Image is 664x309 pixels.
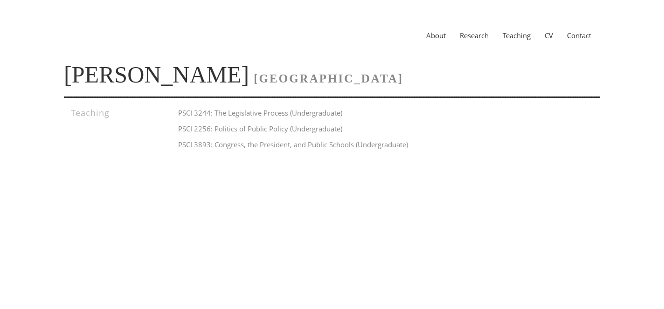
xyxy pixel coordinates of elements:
a: Research [453,31,496,40]
a: About [419,31,453,40]
h3: Teaching [71,107,152,118]
a: [PERSON_NAME] [64,62,249,88]
a: Contact [560,31,598,40]
a: CV [538,31,560,40]
h4: PSCI 3893: Congress, the President, and Public Schools (Undergraduate) [178,139,581,150]
h4: PSCI 2256: Politics of Public Policy (Undergraduate) [178,123,581,134]
span: [GEOGRAPHIC_DATA] [254,72,403,85]
a: Teaching [496,31,538,40]
h4: PSCI 3244: The Legislative Process (Undergraduate) [178,107,581,118]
